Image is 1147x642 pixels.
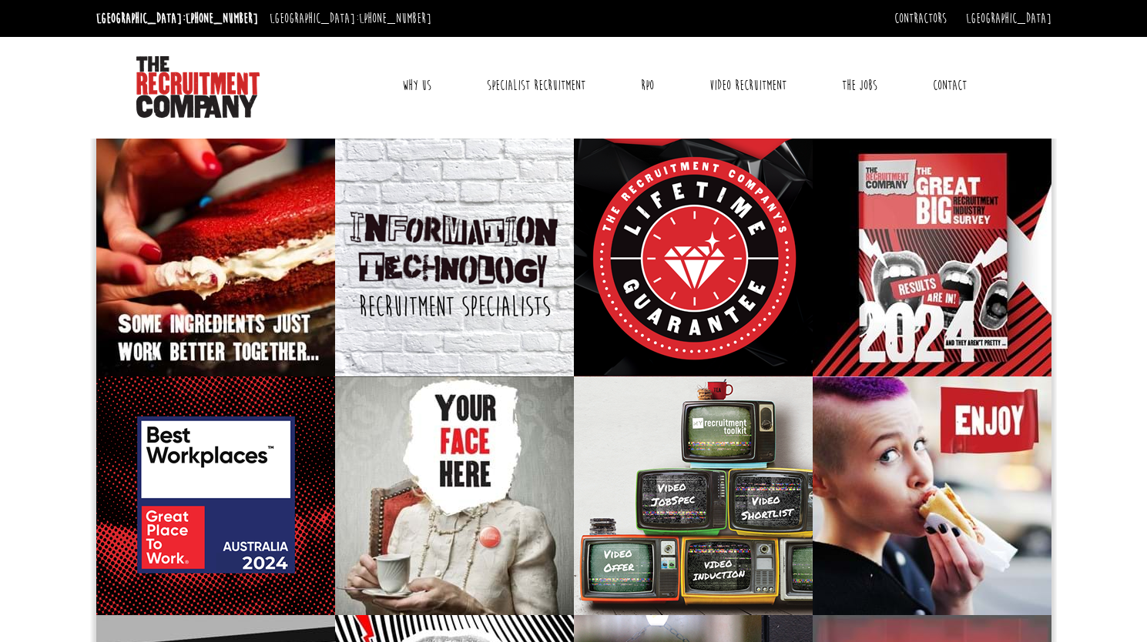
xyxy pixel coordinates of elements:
[136,56,260,118] img: The Recruitment Company
[966,10,1051,27] a: [GEOGRAPHIC_DATA]
[894,10,947,27] a: Contractors
[475,66,597,105] a: Specialist Recruitment
[629,66,666,105] a: RPO
[698,66,798,105] a: Video Recruitment
[186,10,258,27] a: [PHONE_NUMBER]
[359,10,431,27] a: [PHONE_NUMBER]
[391,66,443,105] a: Why Us
[921,66,978,105] a: Contact
[266,6,435,31] li: [GEOGRAPHIC_DATA]:
[830,66,889,105] a: The Jobs
[92,6,262,31] li: [GEOGRAPHIC_DATA]:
